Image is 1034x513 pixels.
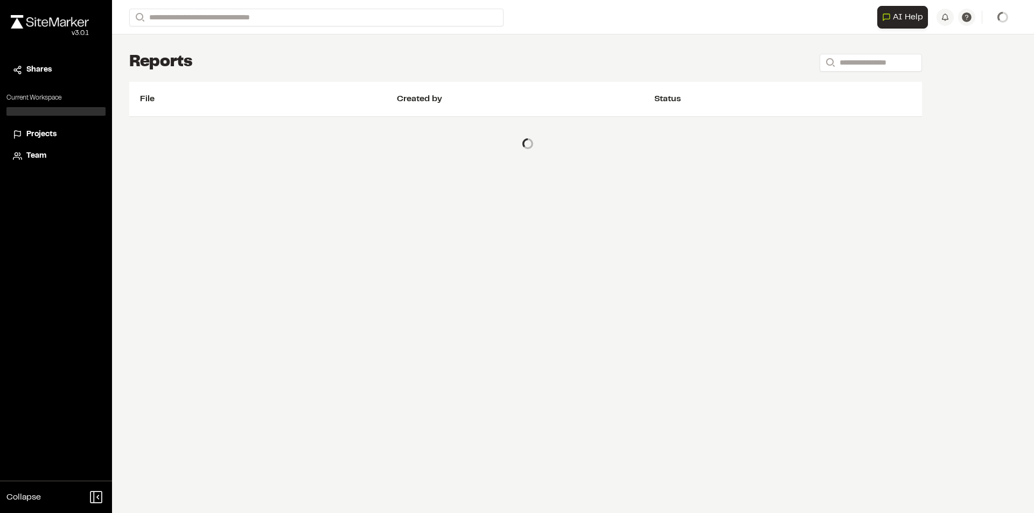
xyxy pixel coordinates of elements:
[11,29,89,38] div: Oh geez...please don't...
[654,93,911,106] div: Status
[26,129,57,140] span: Projects
[13,150,99,162] a: Team
[13,64,99,76] a: Shares
[877,6,932,29] div: Open AI Assistant
[877,6,928,29] button: Open AI Assistant
[820,54,839,72] button: Search
[26,150,46,162] span: Team
[397,93,654,106] div: Created by
[6,93,106,103] p: Current Workspace
[26,64,52,76] span: Shares
[11,15,89,29] img: rebrand.png
[129,9,149,26] button: Search
[6,491,41,504] span: Collapse
[140,93,397,106] div: File
[13,129,99,140] a: Projects
[893,11,923,24] span: AI Help
[129,52,193,73] h1: Reports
